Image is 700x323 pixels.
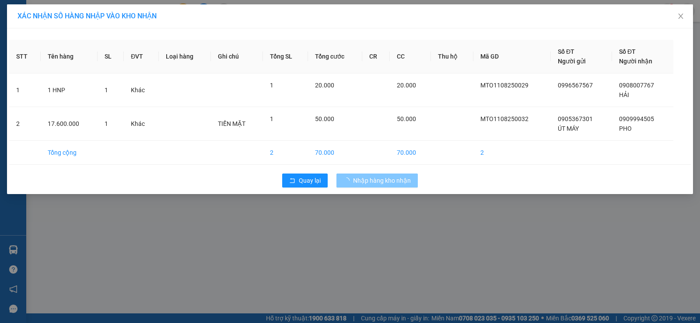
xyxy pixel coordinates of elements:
[98,40,124,73] th: SL
[343,177,353,184] span: loading
[390,141,431,165] td: 70.000
[619,115,654,122] span: 0909994505
[558,58,586,65] span: Người gửi
[431,40,473,73] th: Thu hộ
[270,115,273,122] span: 1
[7,39,96,51] div: 0903726938
[102,8,123,17] span: Nhận:
[7,8,21,17] span: Gửi:
[558,82,593,89] span: 0996567567
[362,40,389,73] th: CR
[289,177,295,184] span: rollback
[397,82,416,89] span: 20.000
[480,115,528,122] span: MTO1108250032
[315,115,334,122] span: 50.000
[9,40,41,73] th: STT
[558,48,574,55] span: Số ĐT
[270,82,273,89] span: 1
[668,4,693,29] button: Close
[336,174,418,188] button: Nhập hàng kho nhận
[102,18,173,28] div: N HOA
[397,115,416,122] span: 50.000
[353,176,411,185] span: Nhập hàng kho nhận
[124,73,159,107] td: Khác
[105,87,108,94] span: 1
[9,73,41,107] td: 1
[101,56,174,78] div: 25.000
[480,82,528,89] span: MTO1108250029
[41,73,98,107] td: 1 HNP
[619,48,636,55] span: Số ĐT
[308,141,362,165] td: 70.000
[315,82,334,89] span: 20.000
[619,91,629,98] span: HẢI
[7,7,96,28] div: VP [GEOGRAPHIC_DATA]
[101,56,120,77] span: Chưa cước :
[102,7,173,18] div: Cây Xăng
[124,107,159,141] td: Khác
[263,40,308,73] th: Tổng SL
[619,58,652,65] span: Người nhận
[619,125,632,132] span: PHO
[102,28,173,41] div: 0979772919
[619,82,654,89] span: 0908007767
[41,40,98,73] th: Tên hàng
[17,12,157,20] span: XÁC NHẬN SỐ HÀNG NHẬP VÀO KHO NHẬN
[299,176,321,185] span: Quay lại
[41,107,98,141] td: 17.600.000
[677,13,684,20] span: close
[159,40,211,73] th: Loại hàng
[7,28,96,39] div: CƯỜNG
[473,141,551,165] td: 2
[218,120,245,127] span: TIỀN MẶT
[9,107,41,141] td: 2
[308,40,362,73] th: Tổng cước
[282,174,328,188] button: rollbackQuay lại
[558,125,579,132] span: ÚT MÁY
[473,40,551,73] th: Mã GD
[263,141,308,165] td: 2
[124,40,159,73] th: ĐVT
[211,40,263,73] th: Ghi chú
[105,120,108,127] span: 1
[390,40,431,73] th: CC
[558,115,593,122] span: 0905367301
[41,141,98,165] td: Tổng cộng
